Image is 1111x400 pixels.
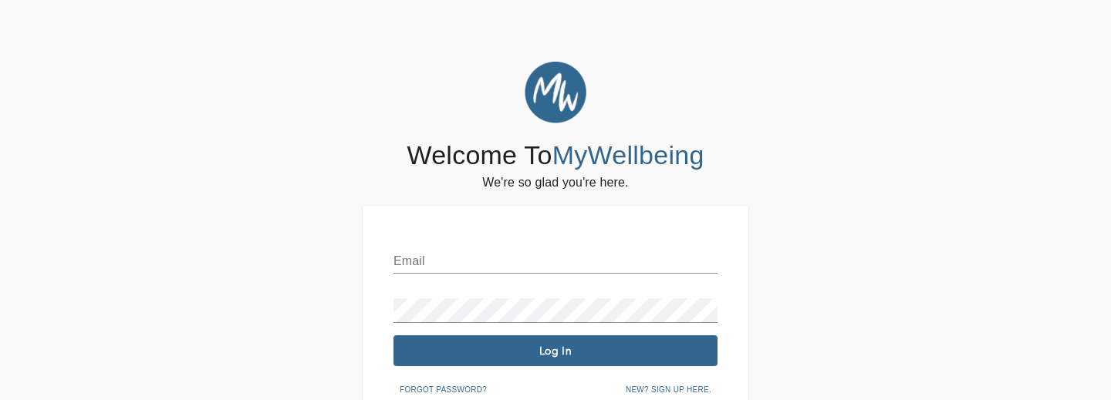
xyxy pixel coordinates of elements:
span: New? Sign up here. [626,383,711,397]
span: MyWellbeing [552,140,704,170]
h4: Welcome To [407,139,704,172]
img: MyWellbeing [525,62,586,123]
button: Log In [393,335,718,366]
h6: We're so glad you're here. [482,172,628,193]
span: Forgot password? [400,383,487,397]
span: Log In [400,344,711,358]
a: Forgot password? [393,382,493,395]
